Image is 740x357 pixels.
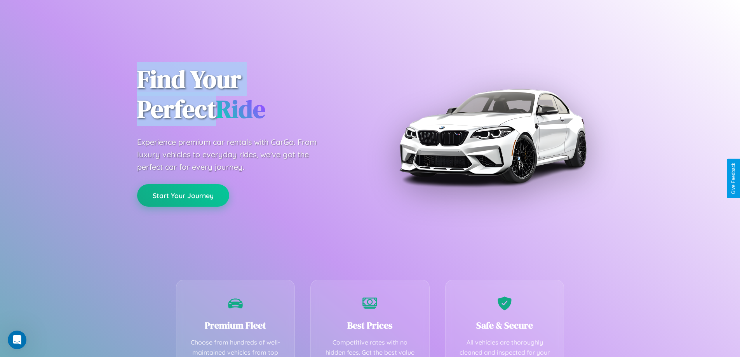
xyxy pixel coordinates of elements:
h3: Safe & Secure [457,319,552,332]
h3: Premium Fleet [188,319,283,332]
span: Ride [216,92,265,126]
iframe: Intercom live chat [8,331,26,349]
h1: Find Your Perfect [137,64,359,124]
button: Start Your Journey [137,184,229,207]
div: Give Feedback [731,163,736,194]
p: Experience premium car rentals with CarGo. From luxury vehicles to everyday rides, we've got the ... [137,136,331,173]
img: Premium BMW car rental vehicle [395,39,590,233]
h3: Best Prices [322,319,418,332]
